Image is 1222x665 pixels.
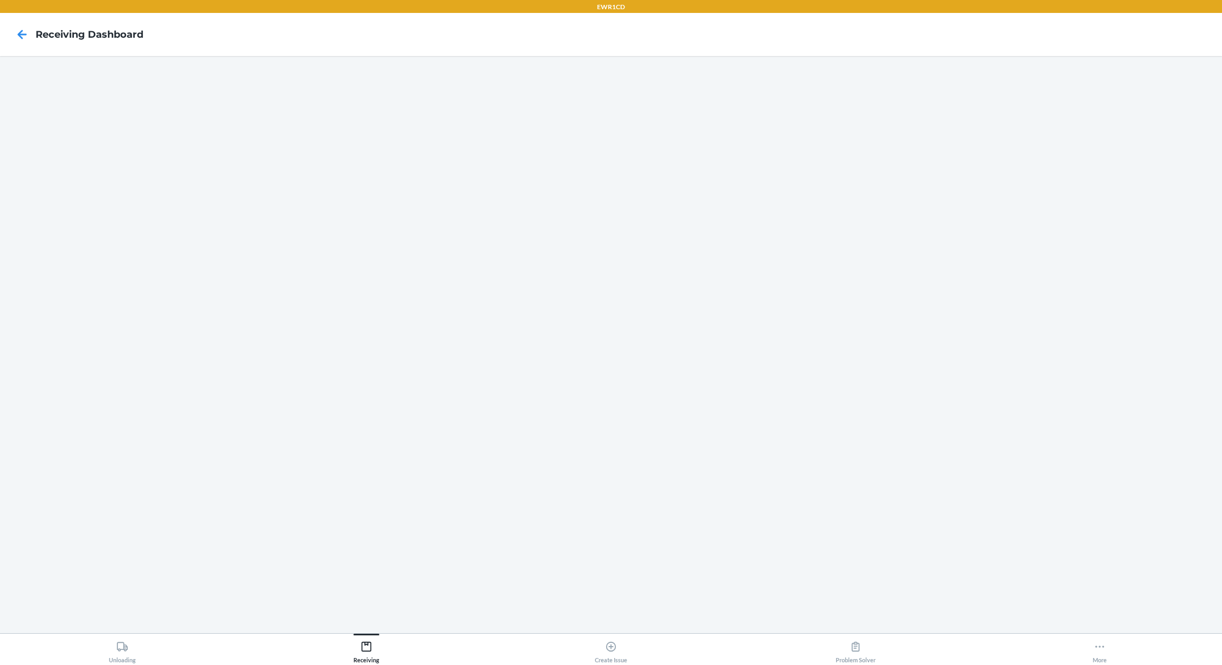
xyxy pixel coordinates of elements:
[595,636,627,663] div: Create Issue
[109,636,136,663] div: Unloading
[245,634,489,663] button: Receiving
[977,634,1222,663] button: More
[36,27,143,41] h4: Receiving dashboard
[836,636,876,663] div: Problem Solver
[597,2,625,12] p: EWR1CD
[733,634,978,663] button: Problem Solver
[489,634,733,663] button: Create Issue
[353,636,379,663] div: Receiving
[9,65,1213,625] iframe: Receiving dashboard
[1093,636,1107,663] div: More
